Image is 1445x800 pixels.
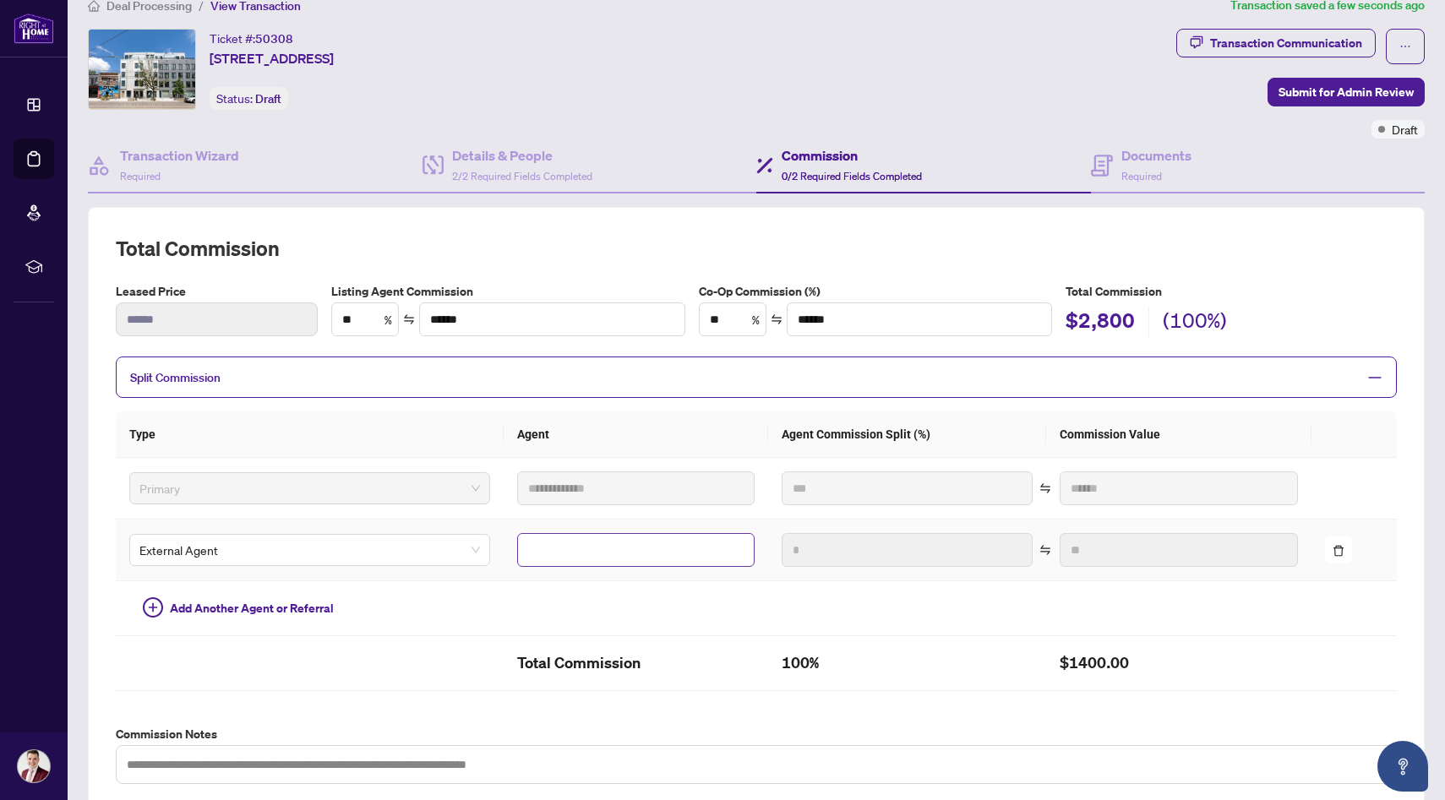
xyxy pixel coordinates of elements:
h4: Transaction Wizard [120,145,239,166]
span: 50308 [255,31,293,46]
div: Status: [210,87,288,110]
button: Add Another Agent or Referral [129,595,347,622]
span: Draft [255,91,281,106]
span: External Agent [139,537,480,563]
img: logo [14,13,54,44]
button: Transaction Communication [1176,29,1376,57]
h2: Total Commission [116,235,1397,262]
span: Primary [139,476,480,501]
label: Commission Notes [116,725,1397,743]
span: Split Commission [130,370,221,385]
h4: Details & People [452,145,592,166]
span: [STREET_ADDRESS] [210,48,334,68]
label: Leased Price [116,282,318,301]
span: 2/2 Required Fields Completed [452,170,592,182]
span: ellipsis [1399,41,1411,52]
img: IMG-E12311179_1.jpg [89,30,195,109]
span: delete [1333,545,1344,557]
span: Required [1121,170,1162,182]
div: Transaction Communication [1210,30,1362,57]
span: Required [120,170,161,182]
label: Listing Agent Commission [331,282,684,301]
h2: (100%) [1163,307,1227,339]
h4: Commission [782,145,922,166]
span: swap [403,313,415,325]
span: Draft [1392,120,1418,139]
h2: Total Commission [517,650,755,677]
span: Submit for Admin Review [1279,79,1414,106]
img: Profile Icon [18,750,50,782]
h2: $1400.00 [1060,650,1297,677]
label: Co-Op Commission (%) [699,282,1052,301]
h5: Total Commission [1066,282,1397,301]
h2: $2,800 [1066,307,1135,339]
span: minus [1367,370,1382,385]
span: 0/2 Required Fields Completed [782,170,922,182]
span: plus-circle [143,597,163,618]
h2: 100% [782,650,1033,677]
div: Split Commission [116,356,1397,398]
span: Add Another Agent or Referral [170,599,334,618]
button: Submit for Admin Review [1268,78,1425,106]
th: Type [116,411,504,458]
span: swap [771,313,782,325]
div: Ticket #: [210,29,293,48]
th: Commission Value [1046,411,1311,458]
span: swap [1039,482,1051,494]
span: swap [1039,544,1051,556]
button: Open asap [1377,741,1428,792]
th: Agent [504,411,768,458]
th: Agent Commission Split (%) [768,411,1046,458]
h4: Documents [1121,145,1191,166]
